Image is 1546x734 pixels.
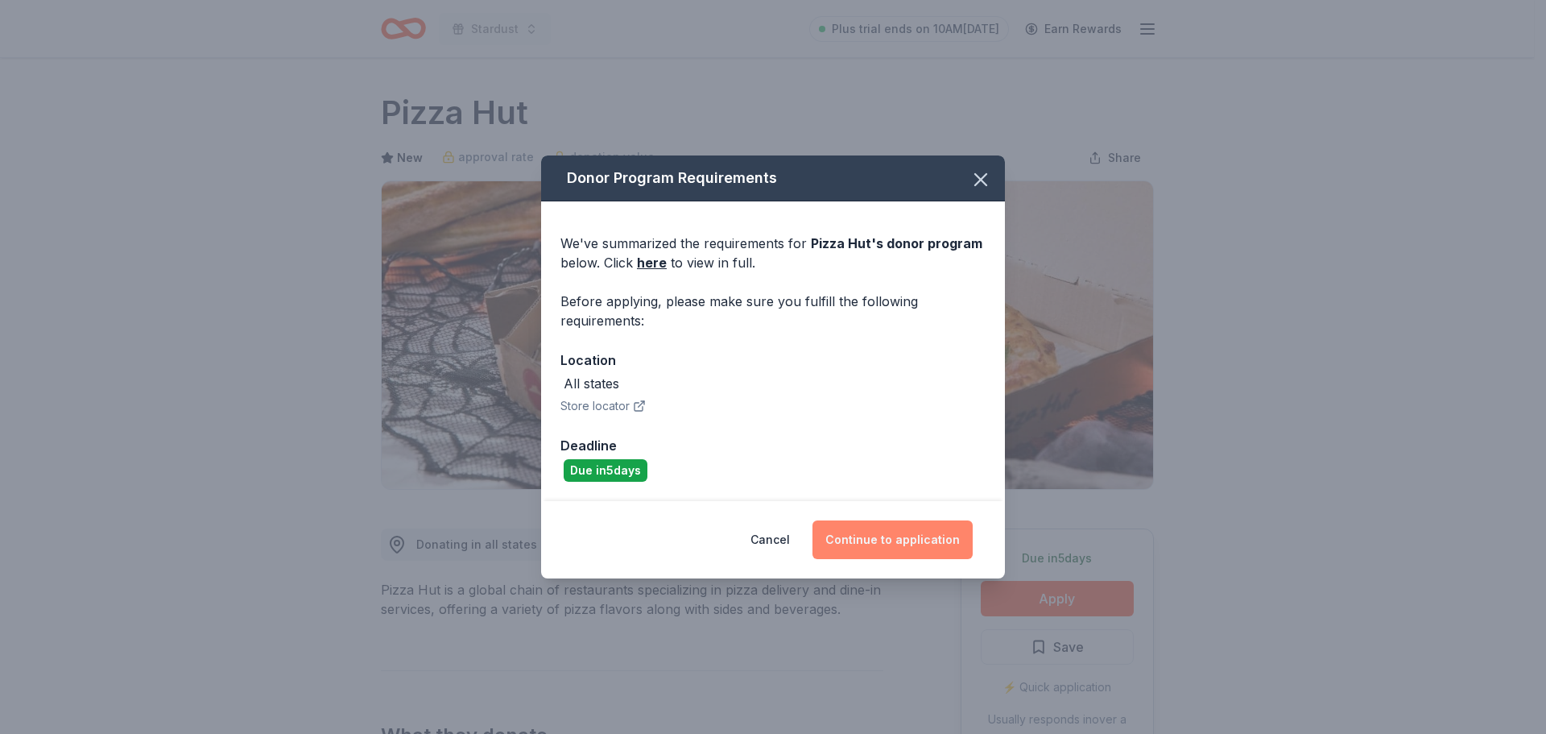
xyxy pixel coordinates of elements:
[560,435,986,456] div: Deadline
[564,374,619,393] div: All states
[637,253,667,272] a: here
[811,235,982,251] span: Pizza Hut 's donor program
[541,156,1005,201] div: Donor Program Requirements
[750,520,790,559] button: Cancel
[812,520,973,559] button: Continue to application
[560,396,646,416] button: Store locator
[560,234,986,272] div: We've summarized the requirements for below. Click to view in full.
[560,350,986,371] div: Location
[560,292,986,330] div: Before applying, please make sure you fulfill the following requirements:
[564,459,647,482] div: Due in 5 days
